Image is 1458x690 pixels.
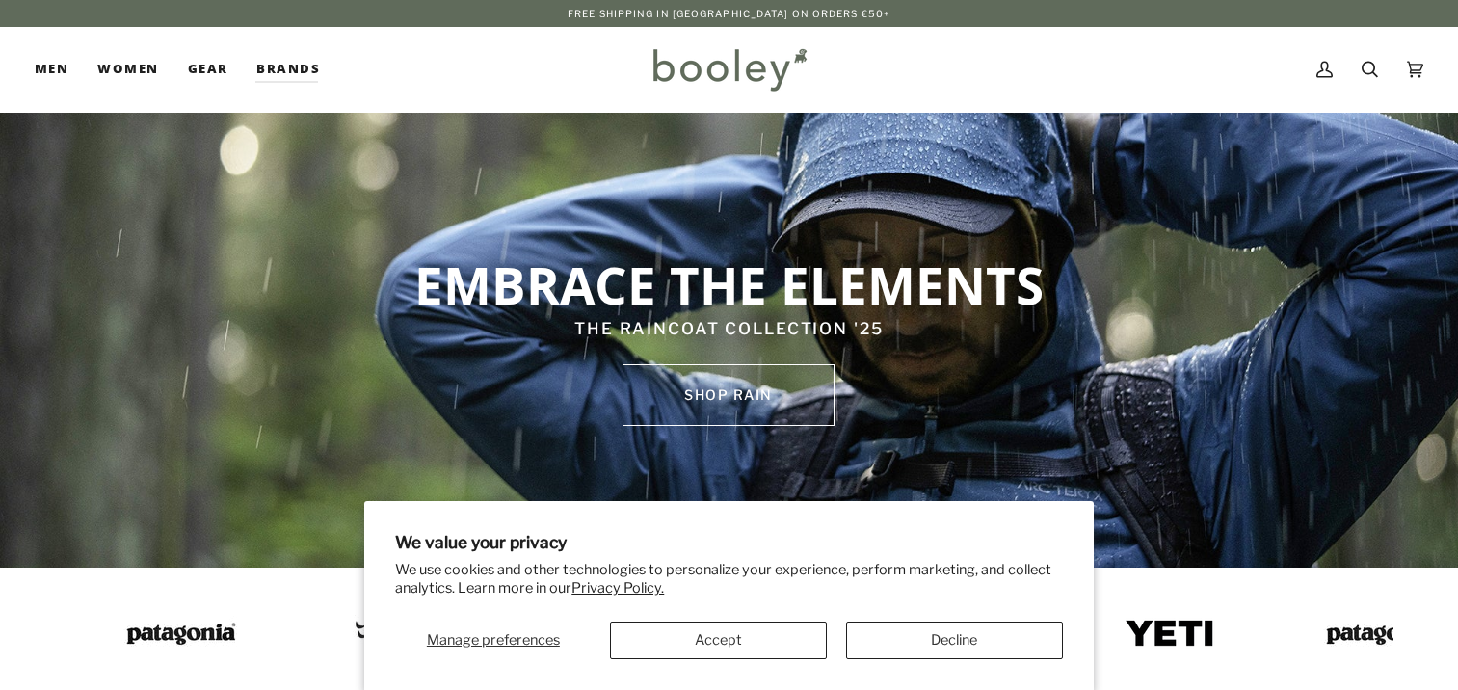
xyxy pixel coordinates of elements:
a: Brands [242,27,334,112]
p: We use cookies and other technologies to personalize your experience, perform marketing, and coll... [395,561,1063,597]
button: Accept [610,622,827,659]
p: EMBRACE THE ELEMENTS [300,252,1158,316]
a: Gear [173,27,243,112]
button: Decline [846,622,1063,659]
span: Women [97,60,158,79]
p: THE RAINCOAT COLLECTION '25 [300,317,1158,342]
span: Manage preferences [427,631,560,649]
p: Free Shipping in [GEOGRAPHIC_DATA] on Orders €50+ [568,6,890,21]
a: Men [35,27,83,112]
span: Men [35,60,68,79]
a: Women [83,27,172,112]
span: Gear [188,60,228,79]
h2: We value your privacy [395,532,1063,552]
img: Booley [645,41,813,97]
a: SHOP rain [623,364,835,426]
span: Brands [256,60,320,79]
button: Manage preferences [395,622,591,659]
a: Privacy Policy. [571,579,664,597]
